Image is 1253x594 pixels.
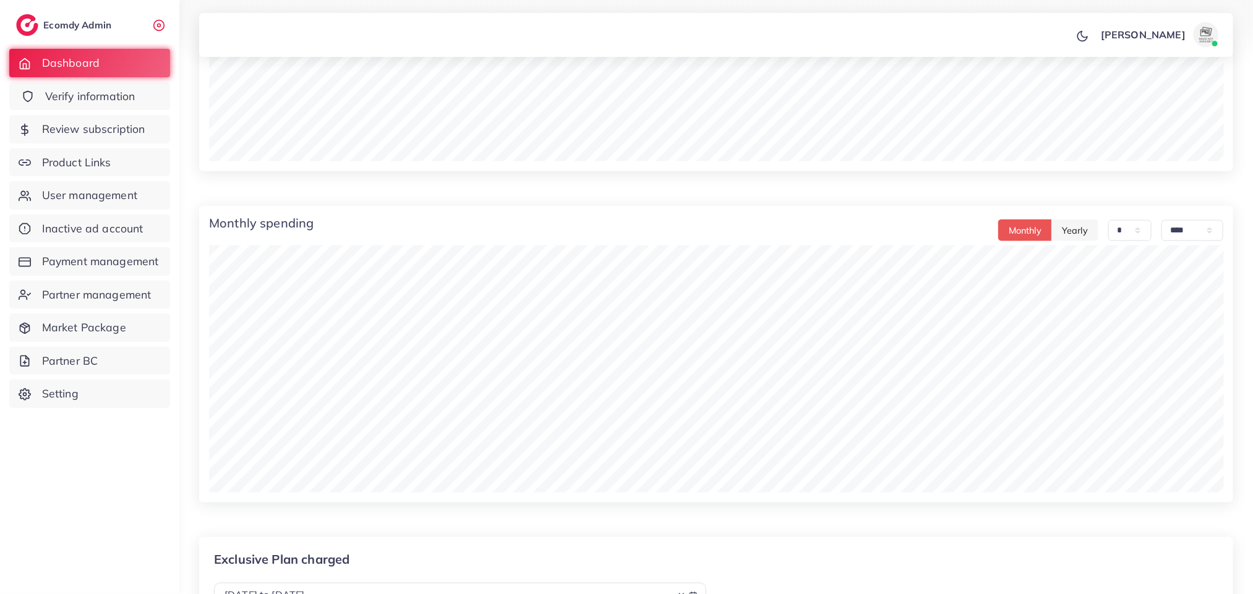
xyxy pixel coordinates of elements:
a: Setting [9,380,170,408]
a: Inactive ad account [9,214,170,243]
a: [PERSON_NAME]avatar [1094,22,1223,47]
p: [PERSON_NAME] [1101,27,1186,42]
a: Payment management [9,247,170,276]
a: Market Package [9,313,170,342]
button: Yearly [1051,219,1098,241]
a: logoEcomdy Admin [16,14,114,36]
h4: Monthly spending [209,216,314,231]
a: Verify information [9,82,170,111]
a: Partner BC [9,347,170,375]
a: Review subscription [9,115,170,143]
span: User management [42,187,137,203]
span: Inactive ad account [42,221,143,237]
span: Partner management [42,287,152,303]
span: Review subscription [42,121,145,137]
a: Product Links [9,148,170,177]
h2: Ecomdy Admin [43,19,114,31]
span: Market Package [42,320,126,336]
span: Payment management [42,253,159,269]
span: Product Links [42,155,111,171]
p: Exclusive Plan charged [214,552,706,567]
span: Setting [42,386,79,402]
button: Monthly [998,219,1052,241]
img: avatar [1194,22,1218,47]
a: User management [9,181,170,210]
span: Partner BC [42,353,98,369]
img: logo [16,14,38,36]
span: Verify information [45,88,135,104]
a: Dashboard [9,49,170,77]
span: Dashboard [42,55,100,71]
a: Partner management [9,281,170,309]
